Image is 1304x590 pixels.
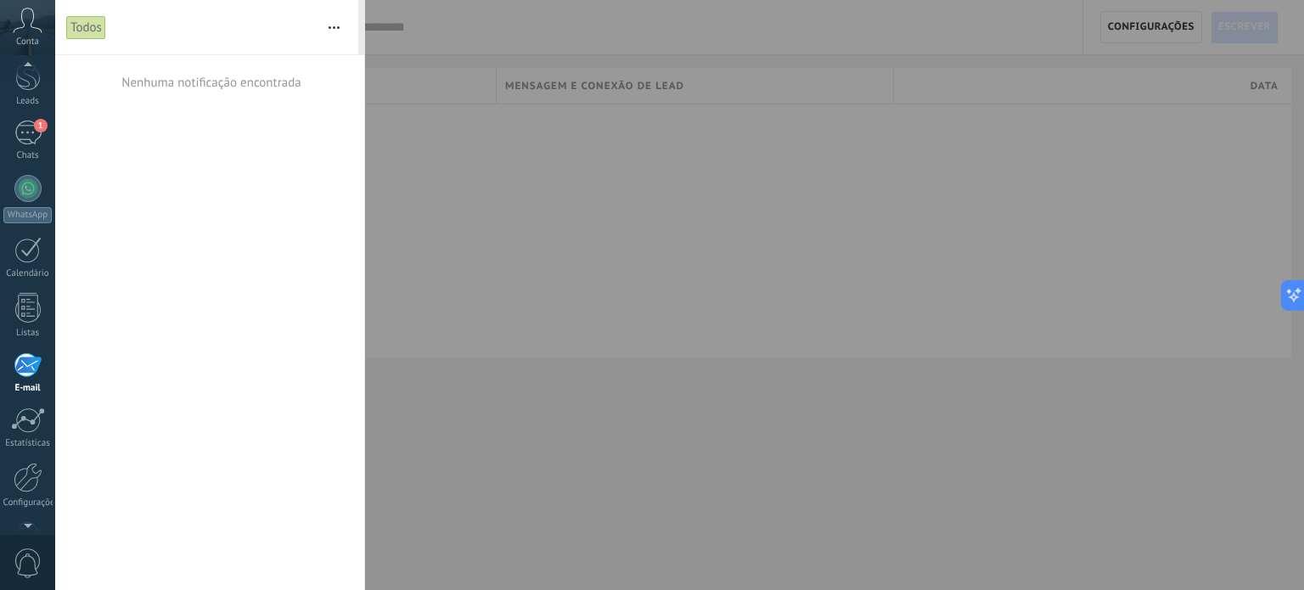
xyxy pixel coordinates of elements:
span: 1 [34,119,48,132]
div: Calendário [3,268,53,279]
div: E-mail [3,383,53,394]
div: Todos [66,15,106,40]
div: Chats [3,150,53,161]
div: Configurações [3,497,53,509]
div: Estatísticas [3,438,53,449]
div: Nenhuma notificação encontrada [121,75,301,91]
span: Conta [16,37,39,48]
div: WhatsApp [3,207,52,223]
div: Listas [3,328,53,339]
div: Leads [3,96,53,107]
